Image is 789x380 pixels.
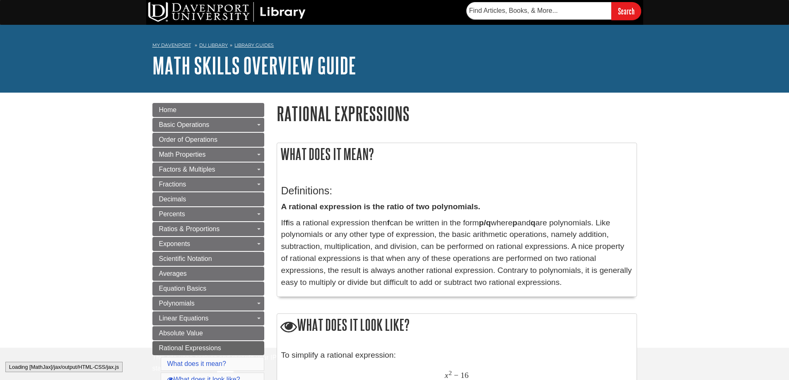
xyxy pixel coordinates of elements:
[152,148,264,162] a: Math Properties
[159,106,177,113] span: Home
[159,196,186,203] span: Decimals
[159,136,217,143] span: Order of Operations
[152,42,191,49] a: My Davenport
[152,118,264,132] a: Basic Operations
[152,40,637,53] nav: breadcrumb
[277,314,637,337] h2: What does it look like?
[449,369,452,377] span: 2
[159,181,186,188] span: Fractions
[159,121,210,128] span: Basic Operations
[454,370,458,380] span: −
[512,218,517,227] strong: p
[159,285,207,292] span: Equation Basics
[152,341,264,355] a: Rational Expressions
[159,166,215,173] span: Factors & Multiples
[466,2,641,20] form: Searches DU Library's articles, books, and more
[461,370,468,380] span: 16
[281,185,632,197] h3: Definitions:
[152,311,264,325] a: Linear Equations
[152,296,264,311] a: Polynomials
[152,163,264,177] a: Factors & Multiples
[387,218,389,227] strong: f
[159,210,185,217] span: Percents
[159,240,191,247] span: Exponents
[152,326,264,340] a: Absolute Value
[167,360,226,367] a: What does it mean?
[611,2,641,20] input: Search
[159,151,206,158] span: Math Properties
[445,370,449,380] span: x
[285,218,288,227] strong: f
[281,202,480,211] strong: A rational expression is the ratio of two polynomials.
[531,218,536,227] strong: q
[152,282,264,296] a: Equation Basics
[152,237,264,251] a: Exponents
[5,362,123,372] div: Loading [MathJax]/jax/output/HTML-CSS/jax.js
[159,344,221,351] span: Rational Expressions
[159,225,220,232] span: Ratios & Proportions
[199,42,228,48] a: DU Library
[152,103,264,117] a: Home
[159,330,203,337] span: Absolute Value
[152,207,264,221] a: Percents
[159,300,195,307] span: Polynomials
[159,255,212,262] span: Scientific Notation
[152,252,264,266] a: Scientific Notation
[277,103,637,124] h1: Rational Expressions
[277,143,637,165] h2: What does it mean?
[152,133,264,147] a: Order of Operations
[281,217,632,289] p: If is a rational expression then can be written in the form where and are polynomials. Like polyn...
[152,192,264,206] a: Decimals
[152,53,356,78] a: Math Skills Overview Guide
[152,177,264,191] a: Fractions
[466,2,611,19] input: Find Articles, Books, & More...
[152,222,264,236] a: Ratios & Proportions
[159,270,187,277] span: Averages
[479,218,491,227] strong: p/q
[152,267,264,281] a: Averages
[159,315,209,322] span: Linear Equations
[234,42,274,48] a: Library Guides
[148,2,306,22] img: DU Library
